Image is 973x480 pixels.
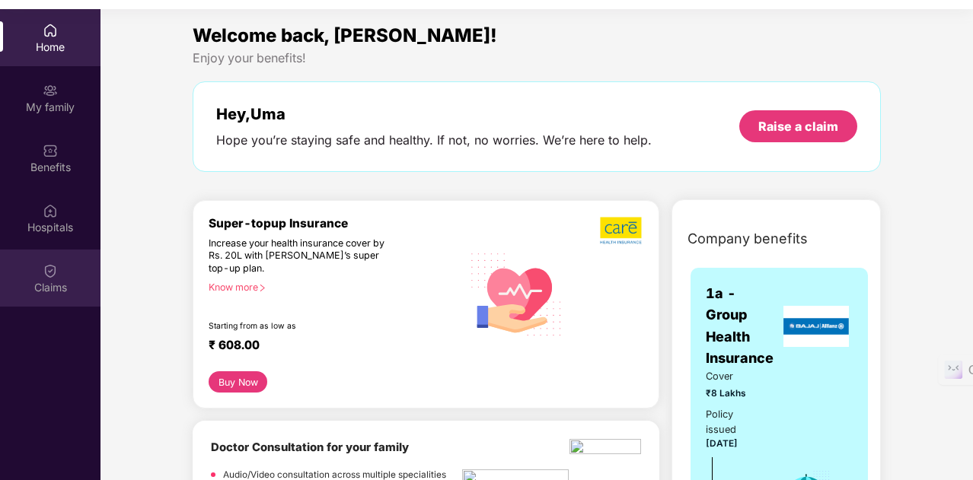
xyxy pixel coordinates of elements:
[43,143,58,158] img: svg+xml;base64,PHN2ZyBpZD0iQmVuZWZpdHMiIHhtbG5zPSJodHRwOi8vd3d3LnczLm9yZy8yMDAwL3N2ZyIgd2lkdGg9Ij...
[43,83,58,98] img: svg+xml;base64,PHN2ZyB3aWR0aD0iMjAiIGhlaWdodD0iMjAiIHZpZXdCb3g9IjAgMCAyMCAyMCIgZmlsbD0ibm9uZSIgeG...
[758,118,838,135] div: Raise a claim
[193,50,881,66] div: Enjoy your benefits!
[209,237,397,275] div: Increase your health insurance cover by Rs. 20L with [PERSON_NAME]’s super top-up plan.
[258,284,266,292] span: right
[209,216,462,230] div: Super-topup Insurance
[687,228,808,250] span: Company benefits
[193,24,497,46] span: Welcome back, [PERSON_NAME]!
[43,23,58,38] img: svg+xml;base64,PHN2ZyBpZD0iSG9tZSIgeG1sbnM9Imh0dHA6Ly93d3cudzMub3JnLzIwMDAvc3ZnIiB3aWR0aD0iMjAiIG...
[209,281,453,292] div: Know more
[209,338,447,356] div: ₹ 608.00
[706,438,738,449] span: [DATE]
[783,306,849,347] img: insurerLogo
[706,386,761,401] span: ₹8 Lakhs
[706,283,780,369] span: 1a - Group Health Insurance
[209,321,397,332] div: Starting from as low as
[211,440,409,454] b: Doctor Consultation for your family
[706,407,761,437] div: Policy issued
[706,369,761,384] span: Cover
[600,216,643,245] img: b5dec4f62d2307b9de63beb79f102df3.png
[216,105,652,123] div: Hey, Uma
[216,132,652,148] div: Hope you’re staying safe and healthy. If not, no worries. We’re here to help.
[43,263,58,278] img: svg+xml;base64,PHN2ZyBpZD0iQ2xhaW0iIHhtbG5zPSJodHRwOi8vd3d3LnczLm9yZy8yMDAwL3N2ZyIgd2lkdGg9IjIwIi...
[43,203,58,218] img: svg+xml;base64,PHN2ZyBpZD0iSG9zcGl0YWxzIiB4bWxucz0iaHR0cDovL3d3dy53My5vcmcvMjAwMC9zdmciIHdpZHRoPS...
[569,439,641,459] img: ekin.png
[462,238,571,348] img: svg+xml;base64,PHN2ZyB4bWxucz0iaHR0cDovL3d3dy53My5vcmcvMjAwMC9zdmciIHhtbG5zOnhsaW5rPSJodHRwOi8vd3...
[209,371,267,393] button: Buy Now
